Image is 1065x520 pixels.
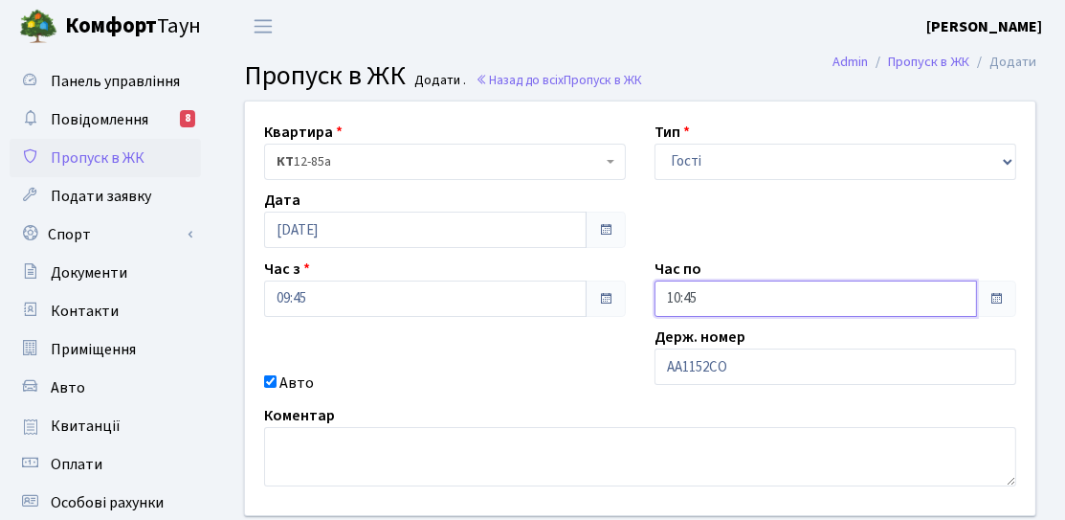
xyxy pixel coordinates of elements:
[264,258,310,281] label: Час з
[244,57,406,95] span: Пропуск в ЖК
[51,339,136,360] span: Приміщення
[10,292,201,330] a: Контакти
[655,326,745,349] label: Держ. номер
[926,16,1042,37] b: [PERSON_NAME]
[10,177,201,215] a: Подати заявку
[10,445,201,484] a: Оплати
[239,11,287,42] button: Переключити навігацію
[564,71,642,89] span: Пропуск в ЖК
[264,404,335,427] label: Коментар
[10,330,201,369] a: Приміщення
[51,454,102,475] span: Оплати
[10,62,201,101] a: Панель управління
[969,52,1036,73] li: Додати
[832,52,868,72] a: Admin
[655,258,701,281] label: Час по
[180,110,195,127] div: 8
[804,42,1065,82] nav: breadcrumb
[10,101,201,139] a: Повідомлення8
[264,144,626,180] span: <b>КТ</b>&nbsp;&nbsp;&nbsp;&nbsp;12-85а
[10,369,201,407] a: Авто
[65,11,157,41] b: Комфорт
[264,121,343,144] label: Квартира
[10,139,201,177] a: Пропуск в ЖК
[10,254,201,292] a: Документи
[279,372,314,395] label: Авто
[926,15,1042,38] a: [PERSON_NAME]
[411,73,467,89] small: Додати .
[51,262,127,283] span: Документи
[655,349,1016,385] input: AA0001AA
[51,109,148,130] span: Повідомлення
[19,8,57,46] img: logo.png
[51,186,151,207] span: Подати заявку
[51,71,180,92] span: Панель управління
[51,301,119,322] span: Контакти
[51,147,144,169] span: Пропуск в ЖК
[10,215,201,254] a: Спорт
[277,152,294,171] b: КТ
[65,11,201,43] span: Таун
[51,416,121,437] span: Квитанції
[51,492,164,513] span: Особові рахунки
[264,189,300,212] label: Дата
[888,52,969,72] a: Пропуск в ЖК
[277,152,602,171] span: <b>КТ</b>&nbsp;&nbsp;&nbsp;&nbsp;12-85а
[476,71,642,89] a: Назад до всіхПропуск в ЖК
[655,121,690,144] label: Тип
[51,377,85,398] span: Авто
[10,407,201,445] a: Квитанції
